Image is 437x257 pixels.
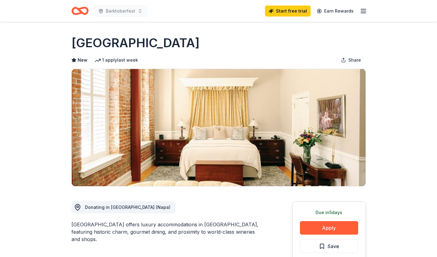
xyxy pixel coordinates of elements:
[106,7,135,15] span: Barktoberfest
[78,56,87,64] span: New
[72,69,366,186] img: Image for Napa River Inn
[85,205,171,210] span: Donating in [GEOGRAPHIC_DATA] (Napa)
[95,56,138,64] div: 1 apply last week
[328,242,339,250] span: Save
[71,34,200,52] h1: [GEOGRAPHIC_DATA]
[265,6,311,17] a: Start free trial
[71,221,263,243] div: [GEOGRAPHIC_DATA] offers luxury accommodations in [GEOGRAPHIC_DATA], featuring historic charm, go...
[300,209,358,216] div: Due in 5 days
[348,56,361,64] span: Share
[300,240,358,253] button: Save
[300,221,358,235] button: Apply
[94,5,148,17] button: Barktoberfest
[313,6,357,17] a: Earn Rewards
[336,54,366,66] button: Share
[71,4,89,18] a: Home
